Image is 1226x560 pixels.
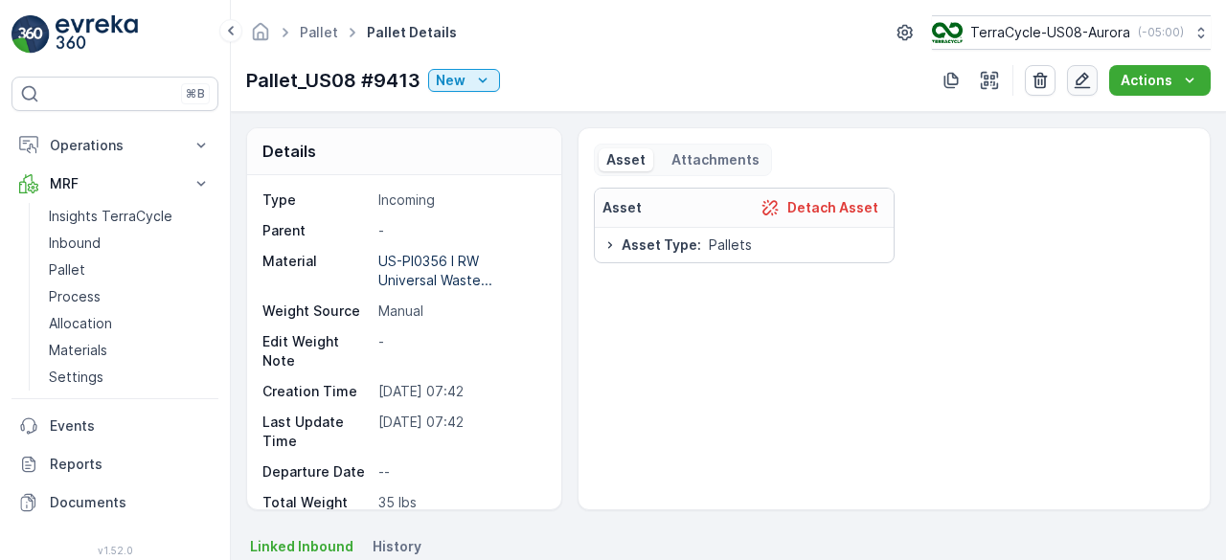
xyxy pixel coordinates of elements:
p: Departure Date [262,462,371,482]
p: Operations [50,136,180,155]
button: TerraCycle-US08-Aurora(-05:00) [932,15,1211,50]
p: 35 lbs [378,493,541,512]
p: Edit Weight Note [262,332,371,370]
p: Detach Asset [787,198,878,217]
p: Pallet_US08 #9413 [246,66,420,95]
button: New [428,69,500,92]
p: Attachments [669,150,760,169]
a: Insights TerraCycle [41,203,218,230]
a: Settings [41,364,218,391]
p: US-PI0356 I RW Universal Waste... [378,253,492,288]
p: Actions [1121,71,1172,90]
p: Materials [49,341,107,360]
p: Type [262,190,371,210]
button: MRF [11,165,218,203]
span: Pallet_US08 #9413 [63,314,187,330]
span: Material : [16,472,81,488]
p: Events [50,416,211,436]
p: Incoming [378,190,541,210]
span: Tare Weight : [16,409,107,425]
a: Inbound [41,230,218,257]
p: [DATE] 07:42 [378,413,541,451]
p: ( -05:00 ) [1138,25,1184,40]
button: Operations [11,126,218,165]
p: Pallet [49,260,85,280]
a: Allocation [41,310,218,337]
p: Allocation [49,314,112,333]
span: Asset Type : [622,235,701,255]
span: Total Weight : [16,346,112,362]
img: image_ci7OI47.png [932,22,963,43]
p: Total Weight [262,493,371,512]
p: Asset [602,198,642,217]
a: Homepage [250,29,271,45]
a: Pallet [300,24,338,40]
a: Process [41,283,218,310]
a: Events [11,407,218,445]
span: 35 [107,409,124,425]
p: [DATE] 07:42 [378,382,541,401]
span: 35 [112,346,128,362]
p: - [378,332,541,370]
span: US-PI0356 I RW Universal Waste: Batteries (all chemistries) [81,472,477,488]
p: Details [262,140,316,163]
span: - [101,377,107,393]
span: Linked Inbound [250,537,353,556]
img: logo [11,15,50,54]
p: -- [378,462,541,482]
a: Documents [11,483,218,522]
p: Material [262,252,371,290]
span: Pallet Details [363,23,461,42]
p: Inbound [49,234,101,253]
p: - [378,221,541,240]
span: History [373,537,421,556]
span: Name : [16,314,63,330]
span: Asset Type : [16,440,102,457]
p: Weight Source [262,302,371,321]
p: Insights TerraCycle [49,207,172,226]
p: Manual [378,302,541,321]
p: Asset [606,150,646,169]
p: New [436,71,465,90]
p: Documents [50,493,211,512]
span: Net Weight : [16,377,101,393]
p: Pallet_US08 #9413 [540,16,683,39]
p: Parent [262,221,371,240]
p: Last Update Time [262,413,371,451]
p: Reports [50,455,211,474]
p: ⌘B [186,86,205,101]
p: Process [49,287,101,306]
img: logo_light-DOdMpM7g.png [56,15,138,54]
p: TerraCycle-US08-Aurora [970,23,1130,42]
p: MRF [50,174,180,193]
span: v 1.52.0 [11,545,218,556]
a: Reports [11,445,218,483]
p: Creation Time [262,382,371,401]
a: Materials [41,337,218,364]
span: Pallets [102,440,148,457]
button: Detach Asset [753,196,886,219]
p: Settings [49,368,103,387]
span: Pallets [709,235,752,255]
button: Actions [1109,65,1211,96]
a: Pallet [41,257,218,283]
